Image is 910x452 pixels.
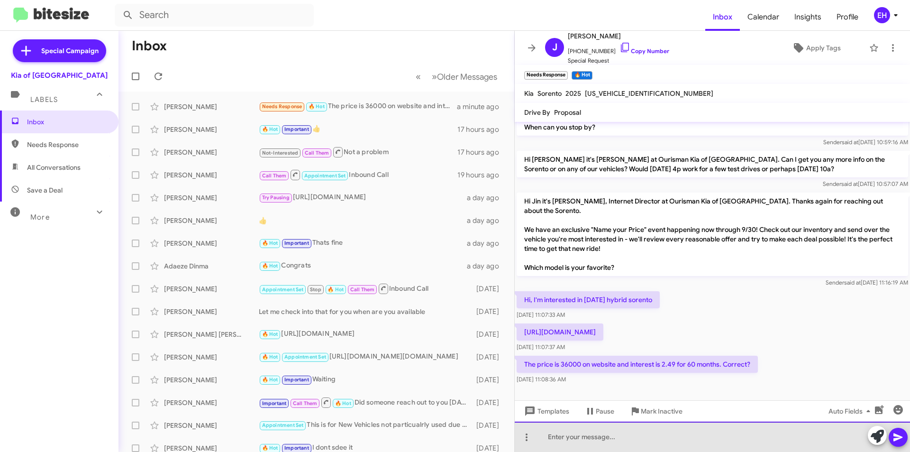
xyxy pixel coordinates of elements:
div: 👍 [259,124,457,135]
div: Kia of [GEOGRAPHIC_DATA] [11,71,108,80]
div: [PERSON_NAME] [PERSON_NAME] [164,330,259,339]
span: Special Campaign [41,46,99,55]
small: 🔥 Hot [572,71,592,80]
div: [PERSON_NAME] [164,170,259,180]
span: 2025 [565,89,581,98]
span: [US_VEHICLE_IDENTIFICATION_NUMBER] [585,89,713,98]
div: Not a problem [259,146,457,158]
div: [DATE] [472,330,507,339]
div: a day ago [467,216,507,225]
a: Special Campaign [13,39,106,62]
div: [PERSON_NAME] [164,421,259,430]
div: Congrats [259,260,467,271]
div: Waiting [259,374,472,385]
span: 🔥 Hot [328,286,344,293]
small: Needs Response [524,71,568,80]
span: Older Messages [437,72,497,82]
span: All Conversations [27,163,81,172]
span: Inbox [27,117,108,127]
div: [PERSON_NAME] [164,102,259,111]
button: Auto Fields [821,403,882,420]
span: 🔥 Hot [262,354,278,360]
a: Calendar [740,3,787,31]
a: Inbox [705,3,740,31]
span: Kia [524,89,534,98]
button: Templates [515,403,577,420]
div: [URL][DOMAIN_NAME] [259,192,467,203]
div: 17 hours ago [457,125,507,134]
span: 🔥 Hot [262,240,278,246]
a: Insights [787,3,829,31]
span: Templates [522,403,569,420]
span: Sender [DATE] 10:57:07 AM [823,180,908,187]
div: The price is 36000 on website and interest is 2.49 for 60 months. Correct? [259,101,457,112]
div: [PERSON_NAME] [164,125,259,134]
span: 🔥 Hot [262,377,278,383]
div: Inbound Call [259,169,457,181]
span: Sender [DATE] 10:59:16 AM [823,138,908,146]
div: Thats fine [259,238,467,249]
span: 🔥 Hot [262,263,278,269]
button: EH [866,7,900,23]
span: 🔥 Hot [309,103,325,110]
div: Let me check into that for you when are you available [259,307,472,316]
span: Needs Response [262,103,302,110]
span: « [416,71,421,83]
span: Sender [DATE] 11:16:19 AM [826,279,908,286]
div: [PERSON_NAME] [164,307,259,316]
span: » [432,71,437,83]
span: [PHONE_NUMBER] [568,42,669,56]
div: [DATE] [472,421,507,430]
span: Call Them [305,150,329,156]
div: [DATE] [472,307,507,316]
span: More [30,213,50,221]
div: [PERSON_NAME] [164,284,259,294]
div: [DATE] [472,284,507,294]
div: [PERSON_NAME] [164,216,259,225]
span: [DATE] 11:07:33 AM [517,311,565,318]
span: said at [841,180,858,187]
button: Previous [410,67,427,86]
span: Sorento [537,89,562,98]
span: Appointment Set [284,354,326,360]
div: 19 hours ago [457,170,507,180]
span: Call Them [293,400,318,406]
span: Apply Tags [806,39,841,56]
div: EH [874,7,890,23]
div: [URL][DOMAIN_NAME][DOMAIN_NAME] [259,351,472,362]
div: Did someone reach out to you [DATE] leave you a voicemail [259,397,472,408]
div: [URL][DOMAIN_NAME] [259,329,472,340]
a: Copy Number [619,47,669,55]
div: [DATE] [472,398,507,407]
span: Stop [310,286,321,293]
span: Important [284,445,309,451]
nav: Page navigation example [410,67,503,86]
div: a day ago [467,239,507,248]
span: Labels [30,95,58,104]
span: Needs Response [27,140,108,149]
span: J [552,40,557,55]
span: Save a Deal [27,185,63,195]
span: Auto Fields [828,403,874,420]
span: Important [284,377,309,383]
button: Next [426,67,503,86]
div: 17 hours ago [457,148,507,157]
span: [DATE] 11:08:36 AM [517,376,566,383]
p: Hi [PERSON_NAME] it's [PERSON_NAME] at Ourisman Kia of [GEOGRAPHIC_DATA]. Can I get you any more ... [517,151,908,177]
div: [PERSON_NAME] [164,375,259,385]
div: [PERSON_NAME] [164,193,259,203]
span: 🔥 Hot [262,445,278,451]
span: Important [262,400,287,406]
div: a minute ago [457,102,507,111]
span: Pause [596,403,614,420]
span: Appointment Set [262,422,304,428]
span: Drive By [524,108,550,117]
span: Profile [829,3,866,31]
div: a day ago [467,193,507,203]
div: This is for New Vehicles not particualrly used due to the fact we use algorythsm for our pricing ... [259,420,472,431]
button: Apply Tags [767,39,864,56]
button: Mark Inactive [622,403,690,420]
span: Not-Interested [262,150,299,156]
